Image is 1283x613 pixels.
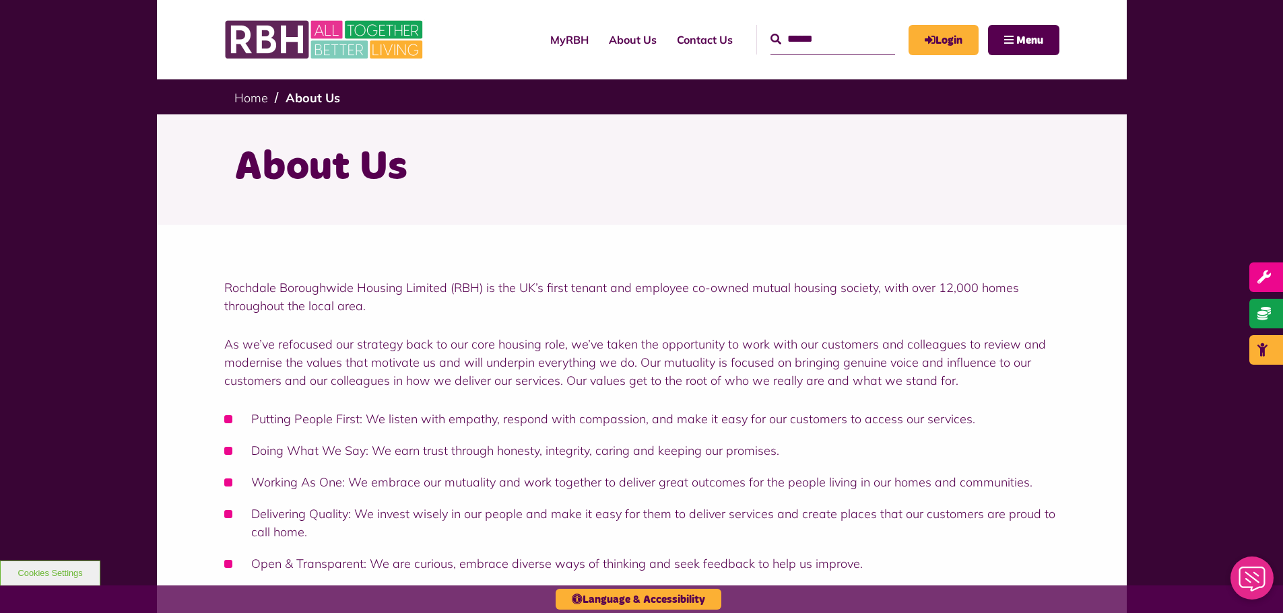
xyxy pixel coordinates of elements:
button: Language & Accessibility [556,589,721,610]
li: Delivering Quality: We invest wisely in our people and make it easy for them to deliver services ... [224,505,1059,541]
a: MyRBH [909,25,979,55]
iframe: Netcall Web Assistant for live chat [1222,552,1283,613]
img: RBH [224,13,426,66]
button: Navigation [988,25,1059,55]
li: Putting People First: We listen with empathy, respond with compassion, and make it easy for our c... [224,410,1059,428]
input: Search [770,25,895,54]
p: Rochdale Boroughwide Housing Limited (RBH) is the UK’s first tenant and employee co-owned mutual ... [224,279,1059,315]
a: About Us [286,90,340,106]
h1: About Us [234,141,1049,194]
a: Contact Us [667,22,743,58]
a: Home [234,90,268,106]
a: MyRBH [540,22,599,58]
span: Menu [1016,35,1043,46]
li: Doing What We Say: We earn trust through honesty, integrity, caring and keeping our promises. [224,441,1059,460]
li: Working As One: We embrace our mutuality and work together to deliver great outcomes for the peop... [224,473,1059,491]
p: As we’ve refocused our strategy back to our core housing role, we’ve taken the opportunity to wor... [224,335,1059,390]
a: About Us [599,22,667,58]
li: Open & Transparent: We are curious, embrace diverse ways of thinking and seek feedback to help us... [224,554,1059,573]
